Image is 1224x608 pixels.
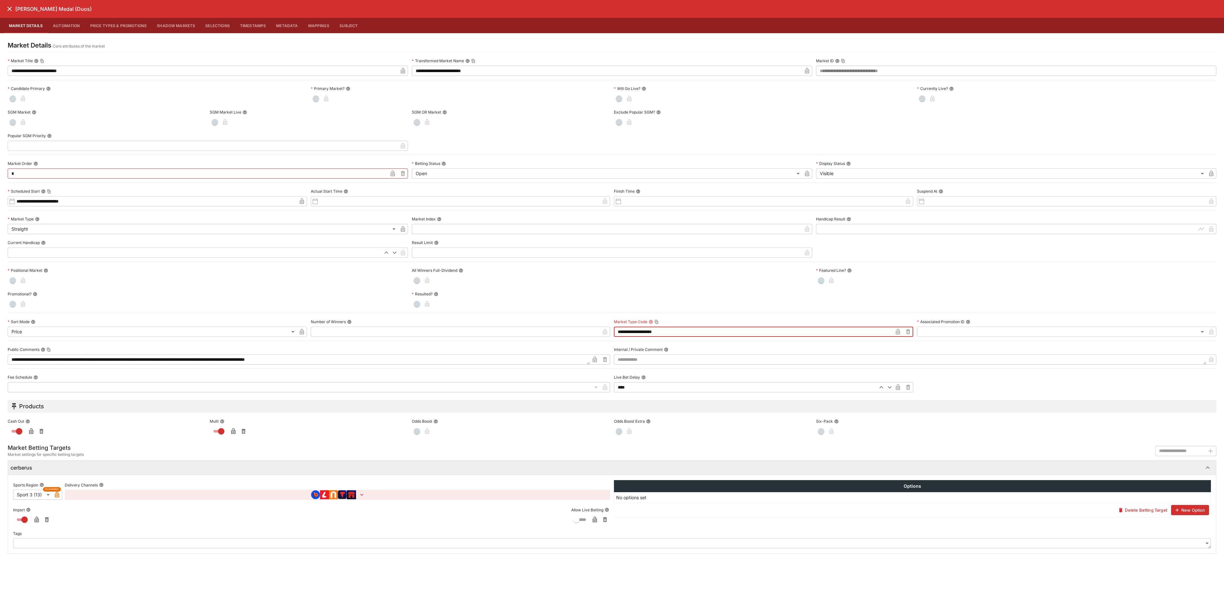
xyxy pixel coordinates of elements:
[816,419,833,424] p: Six-Pack
[41,347,45,352] button: Public CommentsCopy To Clipboard
[347,320,352,324] button: Number of Winners
[13,482,38,488] p: Sports Region
[35,217,40,221] button: Market Type
[303,18,334,33] button: Mappings
[200,18,235,33] button: Selections
[846,161,851,166] button: Display Status
[816,216,845,222] p: Handicap Result
[642,86,646,91] button: Will Go Live?
[25,419,30,424] button: Cash Out
[614,319,647,324] p: Market Type Code
[346,86,350,91] button: Primary Market?
[917,86,948,91] p: Currently Live?
[334,18,363,33] button: Subject
[13,531,22,536] p: Tags
[917,319,965,324] p: Associated Promotion ID
[8,347,40,352] p: Public Comments
[8,291,32,297] p: Promotional?
[32,110,36,115] button: SGM Market
[8,327,297,337] div: Price
[26,508,31,512] button: Import
[412,268,457,273] p: All Winners Full-Dividend
[47,347,51,352] button: Copy To Clipboard
[311,86,345,91] p: Primary Market?
[13,490,52,500] div: Sport 3 (13)
[152,18,200,33] button: Shadow Markets
[847,217,851,221] button: Handicap Result
[8,451,84,458] span: Market settings for specific betting targets
[8,374,32,380] p: Fee Schedule
[40,59,44,63] button: Copy To Clipboard
[434,292,438,296] button: Resulted?
[412,216,436,222] p: Market Index
[33,292,37,296] button: Promotional?
[15,6,92,12] h6: [PERSON_NAME] Medal (Duos)
[47,134,52,138] button: Popular SGM Priority
[966,320,970,324] button: Associated Promotion ID
[41,189,46,194] button: Scheduled StartCopy To Clipboard
[917,189,937,194] p: Suspend At
[412,168,802,179] div: Open
[8,216,34,222] p: Market Type
[311,319,346,324] p: Number of Winners
[11,464,32,471] h6: cerberus
[13,507,25,513] p: Import
[649,320,653,324] button: Market Type CodeCopy To Clipboard
[99,483,104,487] button: Delivery Channels
[442,110,447,115] button: SGM OR Market
[8,319,30,324] p: Sort Mode
[8,41,51,49] h4: Market Details
[8,133,46,138] p: Popular SGM Priority
[45,487,59,491] span: Overridden
[347,490,356,499] img: brand
[235,18,271,33] button: Timestamps
[47,189,51,194] button: Copy To Clipboard
[8,86,45,91] p: Candidate Primary
[8,444,84,451] h5: Market Betting Targets
[465,59,470,63] button: Transformed Market NameCopy To Clipboard
[656,110,661,115] button: Exclude Popular SGM?
[44,268,48,273] button: Positional Market
[85,18,152,33] button: Price Types & Promotions
[271,18,303,33] button: Metadata
[33,375,38,380] button: Fee Schedule
[614,492,1211,503] td: No options set
[614,109,655,115] p: Exclude Popular SGM?
[1115,505,1171,515] button: Delete Betting Target
[433,419,438,424] button: Odds Boost
[8,240,40,245] p: Current Handicap
[8,224,398,234] div: Straight
[949,86,954,91] button: Currently Live?
[243,110,247,115] button: SGM Market Live
[412,161,440,166] p: Betting Status
[8,268,42,273] p: Positional Market
[412,419,432,424] p: Odds Boost
[19,403,44,410] h5: Products
[65,482,98,488] p: Delivery Channels
[344,189,348,194] button: Actual Start Time
[338,490,347,499] img: brand
[46,86,51,91] button: Candidate Primary
[441,161,446,166] button: Betting Status
[311,490,320,499] img: brand
[641,375,646,380] button: Live Bet Delay
[834,419,839,424] button: Six-Pack
[210,419,219,424] p: Multi
[816,268,846,273] p: Featured Line?
[816,161,845,166] p: Display Status
[664,347,668,352] button: Internal / Private Comment
[434,241,439,245] button: Result Limit
[4,3,15,15] button: close
[48,18,85,33] button: Automation
[8,58,33,63] p: Market Title
[654,320,659,324] button: Copy To Clipboard
[614,189,635,194] p: Finish Time
[40,483,44,487] button: Sports Region
[412,109,441,115] p: SGM OR Market
[816,168,1206,179] div: Visible
[1171,505,1209,515] button: New Option
[311,189,342,194] p: Actual Start Time
[4,18,48,33] button: Market Details
[614,347,663,352] p: Internal / Private Comment
[646,419,651,424] button: Odds Boost Extra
